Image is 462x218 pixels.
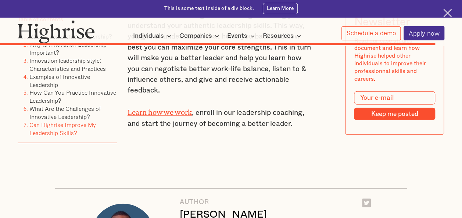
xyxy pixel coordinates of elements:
[179,32,221,40] div: Companies
[263,32,303,40] div: Resources
[263,3,298,14] a: Learn More
[354,37,435,83] div: Read our case studies document and learn how Highrise helped other individuals to improve their p...
[29,120,96,137] a: Can Highrise Improve My Leadership Skills?
[133,32,164,40] div: Individuals
[29,72,90,89] a: Examples of Innovative Leadership
[180,199,266,206] div: AUTHOR
[128,108,192,113] a: Learn how we work
[404,26,444,40] a: Apply now
[341,26,401,40] a: Schedule a demo
[133,32,173,40] div: Individuals
[18,20,95,43] img: Highrise logo
[443,9,452,17] img: Cross icon
[179,32,212,40] div: Companies
[29,56,106,73] a: Innovation leadership style: Characteristics and Practices
[354,108,435,120] input: Keep me posted
[164,5,254,12] div: This is some text inside of a div block.
[263,32,294,40] div: Resources
[29,40,107,57] a: Why is Innovation Leadership Important?
[128,10,314,96] p: The cornerstone of Highrise coaching is making you understand your authentic leadership skills. T...
[362,199,371,207] img: Twitter logo
[128,106,314,129] p: , enroll in our leadership coaching, and start the journey of becoming a better leader.
[354,91,435,120] form: Modal Form
[29,104,101,121] a: What Are the Challenges of Innovative Leadership?
[227,32,247,40] div: Events
[227,32,257,40] div: Events
[29,88,116,105] a: How Can You Practice Innovative Leadership?
[354,91,435,104] input: Your e-mail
